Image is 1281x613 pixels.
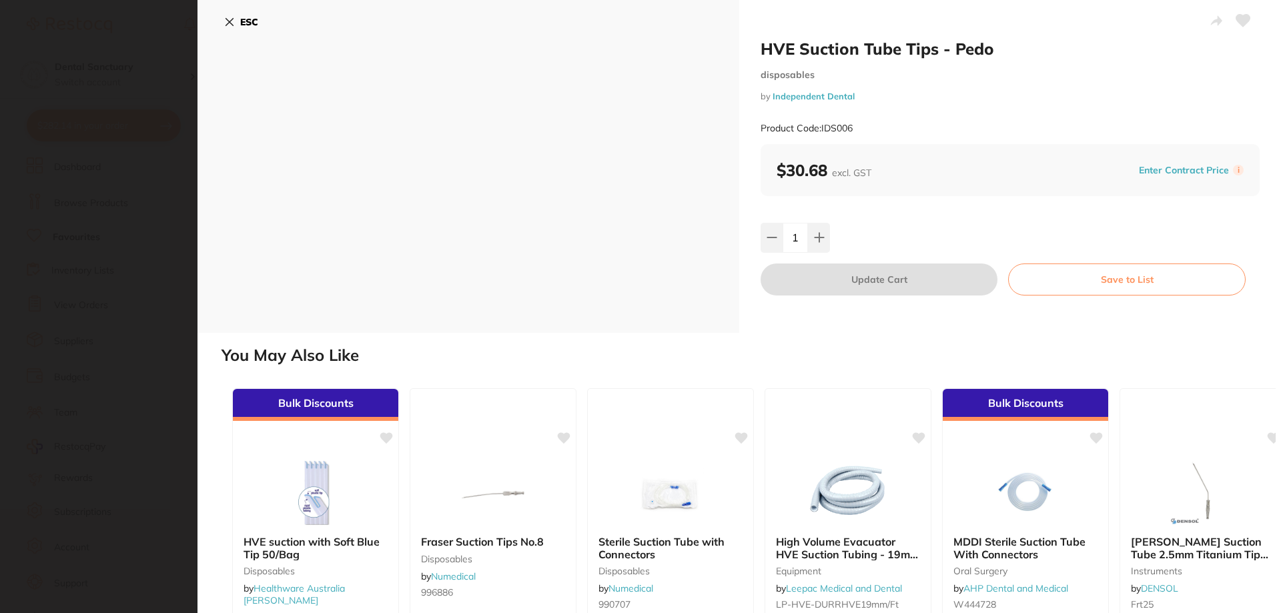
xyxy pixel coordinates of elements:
[953,566,1098,576] small: oral surgery
[421,536,565,548] b: Fraser Suction Tips No.8
[805,458,891,525] img: High Volume Evacuator HVE Suction Tubing - 19mm Grey
[598,566,743,576] small: disposables
[240,16,258,28] b: ESC
[421,587,565,598] small: 996886
[761,39,1260,59] h2: HVE Suction Tube Tips - Pedo
[786,582,902,594] a: Leepac Medical and Dental
[761,123,853,134] small: Product Code: IDS006
[431,570,476,582] a: Numedical
[832,167,871,179] span: excl. GST
[761,263,997,295] button: Update Cart
[598,582,653,594] span: by
[244,582,345,606] a: Healthware Australia [PERSON_NAME]
[982,458,1069,525] img: MDDI Sterile Suction Tube With Connectors
[450,458,536,525] img: Fraser Suction Tips No.8
[761,69,1260,81] small: disposables
[776,536,920,560] b: High Volume Evacuator HVE Suction Tubing - 19mm Grey
[1160,458,1246,525] img: Frazier Suction Tube 2.5mm Titanium Tip (Buy 5, get 1 free)
[233,389,398,421] div: Bulk Discounts
[773,91,855,101] a: Independent Dental
[222,346,1276,365] h2: You May Also Like
[1135,164,1233,177] button: Enter Contract Price
[1131,582,1178,594] span: by
[776,582,902,594] span: by
[777,160,871,180] b: $30.68
[1131,599,1275,610] small: frt25
[1008,263,1246,295] button: Save to List
[608,582,653,594] a: Numedical
[1233,165,1244,175] label: i
[953,599,1098,610] small: W444728
[963,582,1068,594] a: AHP Dental and Medical
[1131,536,1275,560] b: Frazier Suction Tube 2.5mm Titanium Tip (Buy 5, get 1 free)
[953,536,1098,560] b: MDDI Sterile Suction Tube With Connectors
[953,582,1068,594] span: by
[1131,566,1275,576] small: instruments
[776,566,920,576] small: equipment
[244,582,345,606] span: by
[272,458,359,525] img: HVE suction with Soft Blue Tip 50/Bag
[421,554,565,564] small: disposables
[421,570,476,582] span: by
[244,566,388,576] small: Disposables
[627,458,714,525] img: Sterile Suction Tube with Connectors
[943,389,1108,421] div: Bulk Discounts
[776,599,920,610] small: LP-HVE-DURRHVE19mm/Ft
[761,91,1260,101] small: by
[224,11,258,33] button: ESC
[598,599,743,610] small: 990707
[244,536,388,560] b: HVE suction with Soft Blue Tip 50/Bag
[598,536,743,560] b: Sterile Suction Tube with Connectors
[1141,582,1178,594] a: DENSOL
